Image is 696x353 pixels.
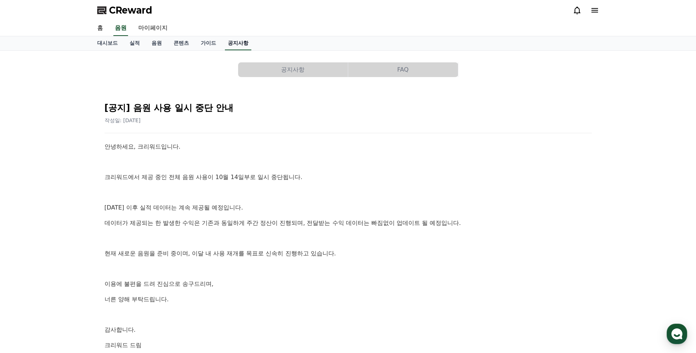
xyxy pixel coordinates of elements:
span: 작성일: [DATE] [105,117,141,123]
a: 홈 [91,21,109,36]
button: FAQ [348,62,458,77]
a: 실적 [124,36,146,50]
a: 가이드 [195,36,222,50]
h2: [공지] 음원 사용 일시 중단 안내 [105,102,592,114]
p: 크리워드 드림 [105,341,592,350]
span: 홈 [23,244,28,250]
a: 음원 [113,21,128,36]
a: 음원 [146,36,168,50]
a: 공지사항 [225,36,251,50]
p: 안녕하세요, 크리워드입니다. [105,142,592,152]
a: 마이페이지 [132,21,174,36]
p: 현재 새로운 음원을 준비 중이며, 이달 내 사용 재개를 목표로 신속히 진행하고 있습니다. [105,249,592,258]
span: 설정 [113,244,122,250]
p: 데이터가 제공되는 한 발생한 수익은 기존과 동일하게 주간 정산이 진행되며, 전달받는 수익 데이터는 빠짐없이 업데이트 될 예정입니다. [105,218,592,228]
p: 너른 양해 부탁드립니다. [105,295,592,304]
a: 콘텐츠 [168,36,195,50]
span: 대화 [67,244,76,250]
a: CReward [97,4,152,16]
a: 대화 [48,233,95,251]
p: [DATE] 이후 실적 데이터는 계속 제공될 예정입니다. [105,203,592,212]
p: 크리워드에서 제공 중인 전체 음원 사용이 10월 14일부로 일시 중단됩니다. [105,172,592,182]
span: CReward [109,4,152,16]
p: 이용에 불편을 드려 진심으로 송구드리며, [105,279,592,289]
p: 감사합니다. [105,325,592,335]
button: 공지사항 [238,62,348,77]
a: 설정 [95,233,141,251]
a: 대시보드 [91,36,124,50]
a: 홈 [2,233,48,251]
